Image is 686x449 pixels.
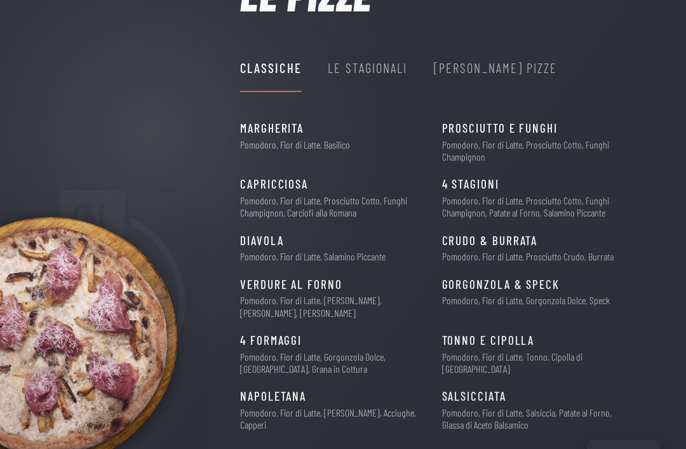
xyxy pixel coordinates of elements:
div: [PERSON_NAME] Pizze [434,57,558,78]
p: Pomodoro, Fior di Latte, Salamino Piccante [240,250,386,262]
span: 4 Stagioni [442,175,499,194]
span: Margherita [240,119,304,138]
p: Pomodoro, Fior di Latte, Prosciutto Cotto, Funghi Champignon, Carciofi alla Romana [240,194,426,218]
span: Tonno e Cipolla [442,331,535,351]
span: Diavola [240,231,283,251]
span: 4 Formaggi [240,331,302,351]
p: Pomodoro, Fior di Latte, [PERSON_NAME], [PERSON_NAME], [PERSON_NAME] [240,294,426,318]
p: Pomodoro, Fior di Latte, Prosciutto Crudo, Burrata [442,250,614,262]
span: Salsicciata [442,387,506,406]
span: Verdure al Forno [240,275,342,295]
p: Pomodoro, Fior di Latte, Gorgonzola Dolce, [GEOGRAPHIC_DATA], Grana in Cottura [240,351,426,375]
span: Capricciosa [240,175,308,194]
span: Prosciutto e Funghi [442,119,558,138]
p: Pomodoro, Fior di Latte, [PERSON_NAME], Acciughe, Capperi [240,406,426,431]
p: Pomodoro, Fior di Latte, Tonno, Cipolla di [GEOGRAPHIC_DATA] [442,351,628,375]
div: Classiche [240,57,302,78]
p: Pomodoro, Fior di Latte, Basilico [240,138,350,151]
p: Pomodoro, Fior di Latte, Prosciutto Cotto, Funghi Champignon, Patate al Forno, Salamino Piccante [442,194,628,218]
span: Napoletana [240,387,306,406]
p: Pomodoro, Fior di Latte, Salsiccia, Patate al Forno, Glassa di Aceto Balsamico [442,406,628,431]
p: Pomodoro, Fior di Latte, Prosciutto Cotto, Funghi Champignon [442,138,628,163]
span: Gorgonzola & Speck [442,275,560,295]
p: Pomodoro, Fior di Latte, Gorgonzola Dolce, Speck [442,294,610,306]
div: Le Stagionali [328,57,407,78]
span: CRUDO & BURRATA [442,231,538,251]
